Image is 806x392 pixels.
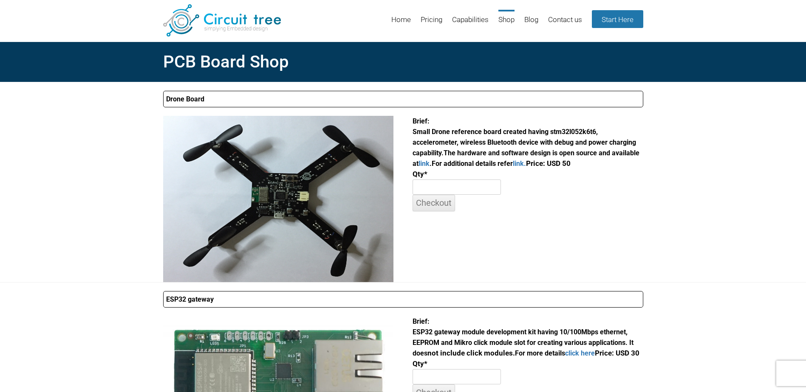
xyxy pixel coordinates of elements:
[548,10,582,37] a: Contact us
[432,160,526,168] span: For additional details refer
[413,116,643,211] div: Price: USD 50 Qty
[498,10,515,37] a: Shop
[565,349,595,357] a: click here
[413,117,636,157] span: Brief: Small Drone reference board created having stm32l052k6t6, accelerometer, wireless Bluetoot...
[413,317,633,357] span: ESP32 gateway module development kit having 10/100Mbps ethernet, EEPROM and Mikro click module sl...
[391,10,411,37] a: Home
[163,4,281,36] img: Circuit Tree
[513,160,526,168] a: link.
[515,349,595,357] span: For more details
[413,195,455,211] input: Checkout
[592,10,643,28] a: Start Here
[419,160,430,168] a: link
[163,291,643,308] summary: ESP32 gateway
[524,10,538,37] a: Blog
[421,10,442,37] a: Pricing
[452,10,489,37] a: Capabilities
[413,317,430,325] span: Brief:
[163,49,643,75] h1: PCB Board Shop
[163,91,643,107] summary: Drone Board
[413,149,639,168] span: The hardware and software design is open source and available at .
